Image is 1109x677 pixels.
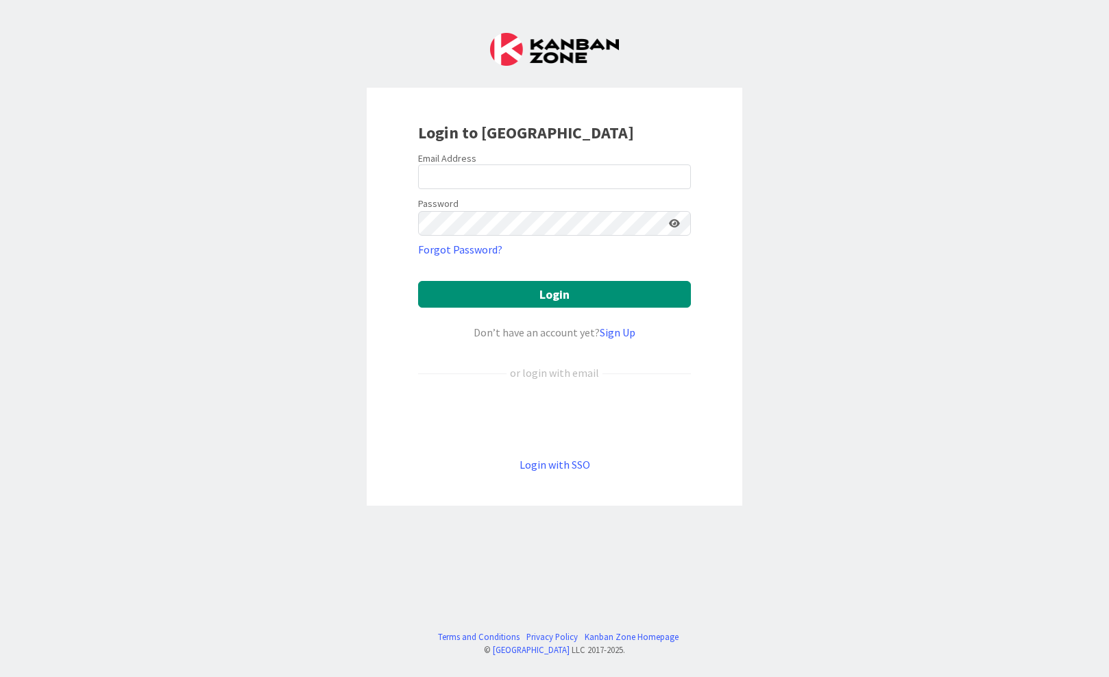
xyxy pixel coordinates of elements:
label: Email Address [418,152,476,164]
label: Password [418,197,459,211]
div: Don’t have an account yet? [418,324,691,341]
a: [GEOGRAPHIC_DATA] [493,644,570,655]
div: © LLC 2017- 2025 . [431,643,679,656]
img: Kanban Zone [490,33,619,66]
a: Login with SSO [520,458,590,471]
button: Login [418,281,691,308]
a: Sign Up [600,325,635,339]
div: or login with email [507,365,602,381]
a: Terms and Conditions [438,630,520,643]
iframe: Knop Inloggen met Google [411,404,698,434]
a: Kanban Zone Homepage [585,630,679,643]
a: Privacy Policy [526,630,578,643]
keeper-lock: Open Keeper Popup [668,169,684,185]
a: Forgot Password? [418,241,502,258]
b: Login to [GEOGRAPHIC_DATA] [418,122,634,143]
